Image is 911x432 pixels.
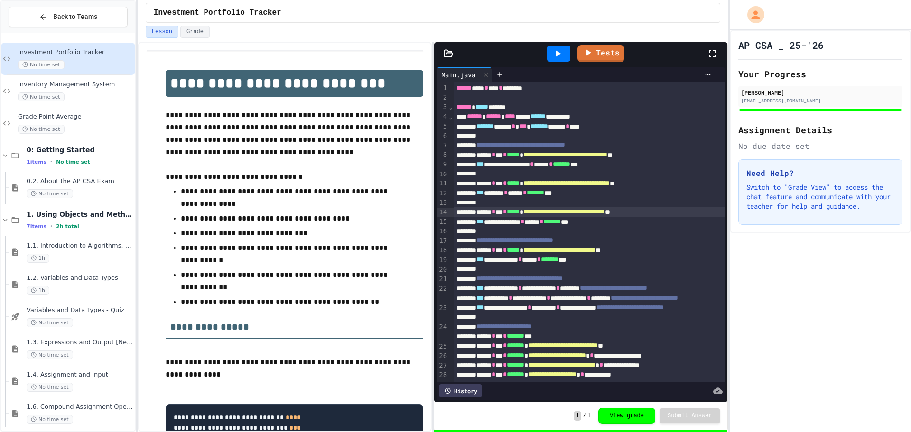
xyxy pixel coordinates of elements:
span: 7 items [27,223,46,230]
button: Back to Teams [9,7,128,27]
span: 1.3. Expressions and Output [New] [27,339,133,347]
span: / [583,412,586,420]
div: 18 [437,246,448,255]
div: 19 [437,256,448,265]
button: Lesson [146,26,178,38]
a: Tests [577,45,624,62]
div: My Account [737,4,767,26]
div: 1 [437,83,448,93]
span: No time set [56,159,90,165]
span: Inventory Management System [18,81,133,89]
div: 2 [437,93,448,102]
div: History [439,384,482,397]
span: 1 items [27,159,46,165]
span: 1.6. Compound Assignment Operators [27,403,133,411]
h1: AP CSA _ 25-'26 [738,38,824,52]
div: 8 [437,150,448,160]
div: 21 [437,275,448,284]
span: No time set [27,383,73,392]
span: Fold line [448,103,453,110]
div: 11 [437,179,448,188]
span: No time set [27,318,73,327]
span: Submit Answer [668,412,712,420]
iframe: chat widget [832,353,902,393]
span: No time set [27,415,73,424]
span: No time set [18,92,65,101]
div: 5 [437,122,448,131]
div: 3 [437,102,448,112]
span: No time set [18,60,65,69]
span: Back to Teams [53,12,97,22]
span: 2h total [56,223,79,230]
div: 15 [437,217,448,227]
div: 26 [437,351,448,361]
div: 14 [437,208,448,217]
div: 29 [437,380,448,399]
span: • [50,158,52,165]
span: Variables and Data Types - Quiz [27,306,133,314]
div: 10 [437,170,448,179]
span: 1 [574,411,581,421]
div: Main.java [437,70,480,80]
div: 12 [437,189,448,198]
span: Investment Portfolio Tracker [154,7,281,18]
p: Switch to "Grade View" to access the chat feature and communicate with your teacher for help and ... [746,183,894,211]
div: 6 [437,131,448,141]
div: Main.java [437,67,492,82]
div: 9 [437,160,448,169]
button: Submit Answer [660,408,720,423]
span: Grade Point Average [18,113,133,121]
div: 7 [437,141,448,150]
iframe: chat widget [871,394,902,423]
h3: Need Help? [746,167,894,179]
span: 1.4. Assignment and Input [27,371,133,379]
span: No time set [27,189,73,198]
h2: Your Progress [738,67,902,81]
div: 23 [437,303,448,323]
span: 1h [27,254,49,263]
span: 1 [587,412,591,420]
div: 13 [437,198,448,208]
div: 20 [437,265,448,275]
span: 1.2. Variables and Data Types [27,274,133,282]
span: 0: Getting Started [27,146,133,154]
button: View grade [598,408,655,424]
span: No time set [27,350,73,359]
div: 16 [437,227,448,236]
span: • [50,222,52,230]
div: [EMAIL_ADDRESS][DOMAIN_NAME] [741,97,900,104]
div: 28 [437,370,448,380]
span: Fold line [448,113,453,120]
h2: Assignment Details [738,123,902,137]
span: No time set [18,125,65,134]
div: [PERSON_NAME] [741,88,900,97]
span: 0.2. About the AP CSA Exam [27,177,133,185]
span: 1h [27,286,49,295]
div: 4 [437,112,448,121]
div: 17 [437,236,448,246]
span: 1. Using Objects and Methods [27,210,133,219]
div: 24 [437,322,448,342]
div: 27 [437,361,448,370]
div: No due date set [738,140,902,152]
div: 22 [437,284,448,303]
span: 1.1. Introduction to Algorithms, Programming, and Compilers [27,242,133,250]
span: Investment Portfolio Tracker [18,48,133,56]
div: 25 [437,342,448,351]
button: Grade [180,26,210,38]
